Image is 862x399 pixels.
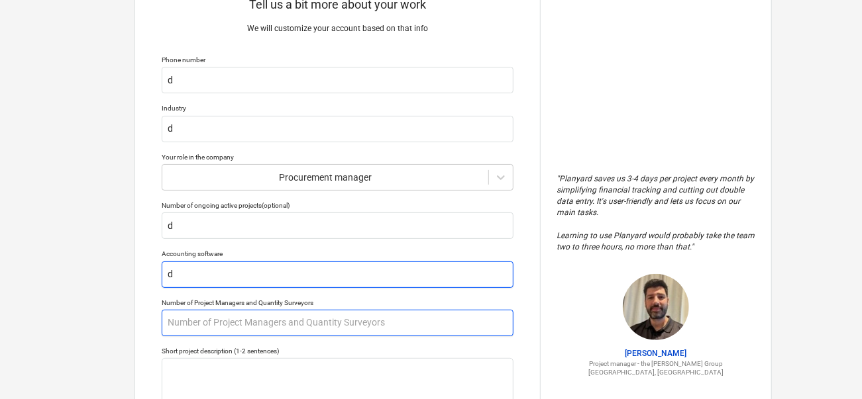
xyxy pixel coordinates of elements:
p: [PERSON_NAME] [557,348,755,359]
input: Number of ongoing active projects [162,212,513,239]
input: Number of Project Managers and Quantity Surveyors [162,310,513,336]
p: Project manager - the [PERSON_NAME] Group [557,359,755,368]
p: [GEOGRAPHIC_DATA], [GEOGRAPHIC_DATA] [557,368,755,377]
div: Number of ongoing active projects (optional) [162,201,513,210]
div: Industry [162,104,513,112]
input: Industry [162,116,513,142]
img: Jason Escobar [623,274,689,340]
div: Your role in the company [162,153,513,161]
div: Number of Project Managers and Quantity Surveyors [162,298,513,307]
input: Accounting software [162,261,513,288]
iframe: Chat Widget [796,335,862,399]
div: Short project description (1-2 sentences) [162,347,513,355]
div: Accounting software [162,249,513,258]
div: Phone number [162,56,513,64]
p: " Planyard saves us 3-4 days per project every month by simplifying financial tracking and cuttin... [557,173,755,253]
p: We will customize your account based on that info [162,23,513,34]
input: Your phone number [162,67,513,93]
